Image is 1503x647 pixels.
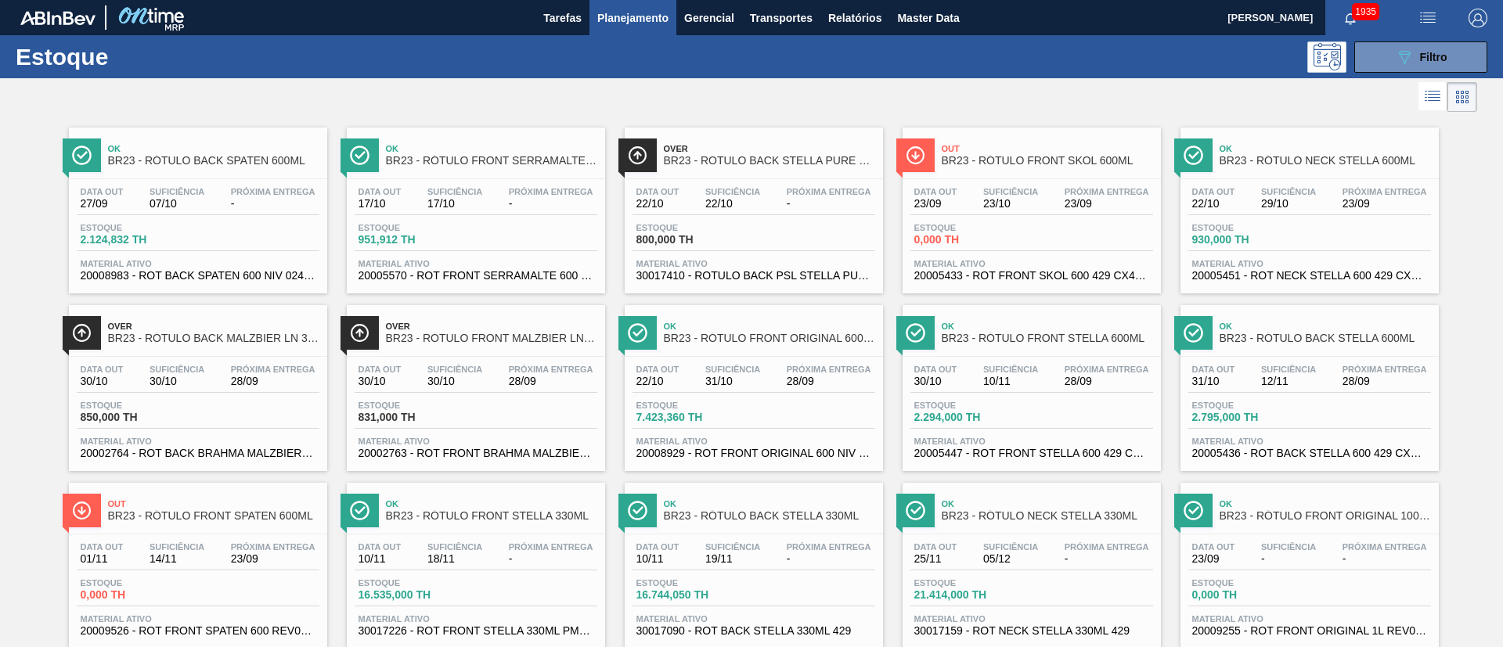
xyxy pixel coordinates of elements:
[705,376,760,387] span: 31/10
[914,401,1024,410] span: Estoque
[359,553,402,565] span: 10/11
[108,510,319,522] span: BR23 - RÓTULO FRONT SPATEN 600ML
[81,437,315,446] span: Material ativo
[350,323,369,343] img: Ícone
[231,542,315,552] span: Próxima Entrega
[231,553,315,565] span: 23/09
[81,578,190,588] span: Estoque
[636,198,679,210] span: 22/10
[983,542,1038,552] span: Suficiência
[150,187,204,196] span: Suficiência
[335,293,613,471] a: ÍconeOverBR23 - RÓTULO FRONT MALZBIER LN 355MLData out30/10Suficiência30/10Próxima Entrega28/09Es...
[891,293,1169,471] a: ÍconeOkBR23 - RÓTULO FRONT STELLA 600MLData out30/10Suficiência10/11Próxima Entrega28/09Estoque2....
[509,187,593,196] span: Próxima Entrega
[636,614,871,624] span: Material ativo
[427,198,482,210] span: 17/10
[705,542,760,552] span: Suficiência
[636,448,871,459] span: 20008929 - ROT FRONT ORIGINAL 600 NIV 024 CX24MIL
[359,542,402,552] span: Data out
[914,589,1024,601] span: 21.414,000 TH
[636,412,746,423] span: 7.423,360 TH
[787,553,871,565] span: -
[613,293,891,471] a: ÍconeOkBR23 - RÓTULO FRONT ORIGINAL 600MLData out22/10Suficiência31/10Próxima Entrega28/09Estoque...
[108,499,319,509] span: Out
[359,578,468,588] span: Estoque
[386,332,597,344] span: BR23 - RÓTULO FRONT MALZBIER LN 355ML
[1220,322,1431,331] span: Ok
[1192,234,1302,246] span: 930,000 TH
[1220,510,1431,522] span: BR23 - RÓTULO FRONT ORIGINAL 1000ML
[664,322,875,331] span: Ok
[359,589,468,601] span: 16.535,000 TH
[942,499,1153,509] span: Ok
[1352,3,1379,20] span: 1935
[664,144,875,153] span: Over
[81,270,315,282] span: 20008983 - ROT BACK SPATEN 600 NIV 024 CX60MIL
[20,11,96,25] img: TNhmsLtSVTkK8tSr43FrP2fwEKptu5GPRR3wAAAABJRU5ErkJggg==
[231,365,315,374] span: Próxima Entrega
[81,198,124,210] span: 27/09
[636,542,679,552] span: Data out
[81,223,190,232] span: Estoque
[350,146,369,165] img: Ícone
[81,553,124,565] span: 01/11
[359,437,593,446] span: Material ativo
[81,187,124,196] span: Data out
[906,501,925,520] img: Ícone
[1418,9,1437,27] img: userActions
[1192,625,1427,637] span: 20009255 - ROT FRONT ORIGINAL 1L REV02 CX27MIL
[509,365,593,374] span: Próxima Entrega
[81,448,315,459] span: 20002764 - ROT BACK BRAHMA MALZBIER 355 CX140MIL
[57,116,335,293] a: ÍconeOkBR23 - RÓTULO BACK SPATEN 600MLData out27/09Suficiência07/10Próxima Entrega-Estoque2.124,8...
[1261,365,1316,374] span: Suficiência
[509,198,593,210] span: -
[664,155,875,167] span: BR23 - ROTULO BACK STELLA PURE GOLD 330ML
[983,365,1038,374] span: Suficiência
[427,187,482,196] span: Suficiência
[1343,198,1427,210] span: 23/09
[509,376,593,387] span: 28/09
[1169,293,1447,471] a: ÍconeOkBR23 - RÓTULO BACK STELLA 600MLData out31/10Suficiência12/11Próxima Entrega28/09Estoque2.7...
[664,332,875,344] span: BR23 - RÓTULO FRONT ORIGINAL 600ML
[636,187,679,196] span: Data out
[684,9,734,27] span: Gerencial
[1220,499,1431,509] span: Ok
[72,146,92,165] img: Ícone
[636,270,871,282] span: 30017410 - ROTULO BACK PSL STELLA PURE GOLD 330ML
[231,187,315,196] span: Próxima Entrega
[914,437,1149,446] span: Material ativo
[81,412,190,423] span: 850,000 TH
[1343,187,1427,196] span: Próxima Entrega
[386,144,597,153] span: Ok
[1261,553,1316,565] span: -
[705,553,760,565] span: 19/11
[1343,542,1427,552] span: Próxima Entrega
[81,401,190,410] span: Estoque
[1065,365,1149,374] span: Próxima Entrega
[914,553,957,565] span: 25/11
[787,198,871,210] span: -
[150,542,204,552] span: Suficiência
[636,223,746,232] span: Estoque
[1261,376,1316,387] span: 12/11
[359,625,593,637] span: 30017226 - ROT FRONT STELLA 330ML PM20 429
[1065,187,1149,196] span: Próxima Entrega
[891,116,1169,293] a: ÍconeOutBR23 - RÓTULO FRONT SKOL 600MLData out23/09Suficiência23/10Próxima Entrega23/09Estoque0,0...
[72,501,92,520] img: Ícone
[1184,323,1203,343] img: Ícone
[1307,41,1346,73] div: Pogramando: nenhum usuário selecionado
[1192,365,1235,374] span: Data out
[1343,365,1427,374] span: Próxima Entrega
[636,553,679,565] span: 10/11
[1343,553,1427,565] span: -
[427,553,482,565] span: 18/11
[1192,448,1427,459] span: 20005436 - ROT BACK STELLA 600 429 CX40MIL
[359,412,468,423] span: 831,000 TH
[1220,155,1431,167] span: BR23 - RÓTULO NECK STELLA 600ML
[16,48,250,66] h1: Estoque
[636,365,679,374] span: Data out
[1261,187,1316,196] span: Suficiência
[1220,144,1431,153] span: Ok
[636,259,871,268] span: Material ativo
[81,625,315,637] span: 20009526 - ROT FRONT SPATEN 600 REV02 CX27MIL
